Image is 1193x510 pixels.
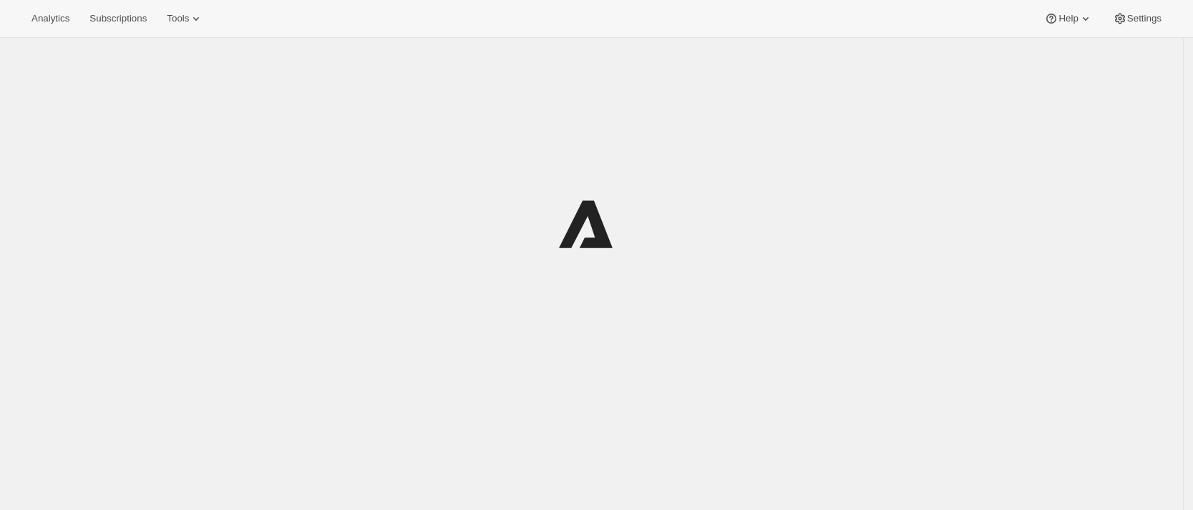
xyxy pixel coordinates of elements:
button: Help [1036,9,1101,29]
span: Subscriptions [89,13,147,24]
button: Tools [158,9,212,29]
button: Analytics [23,9,78,29]
span: Settings [1127,13,1162,24]
span: Help [1058,13,1078,24]
button: Subscriptions [81,9,155,29]
button: Settings [1104,9,1170,29]
span: Tools [167,13,189,24]
span: Analytics [31,13,69,24]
